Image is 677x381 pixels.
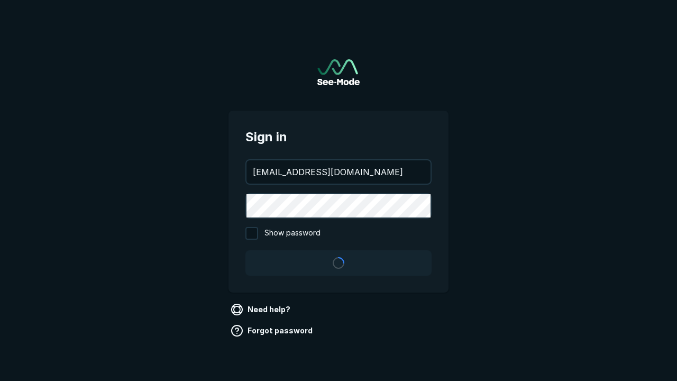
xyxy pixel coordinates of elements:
span: Sign in [245,128,432,147]
a: Forgot password [228,322,317,339]
a: Go to sign in [317,59,360,85]
a: Need help? [228,301,295,318]
span: Show password [264,227,321,240]
img: See-Mode Logo [317,59,360,85]
input: your@email.com [246,160,431,184]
